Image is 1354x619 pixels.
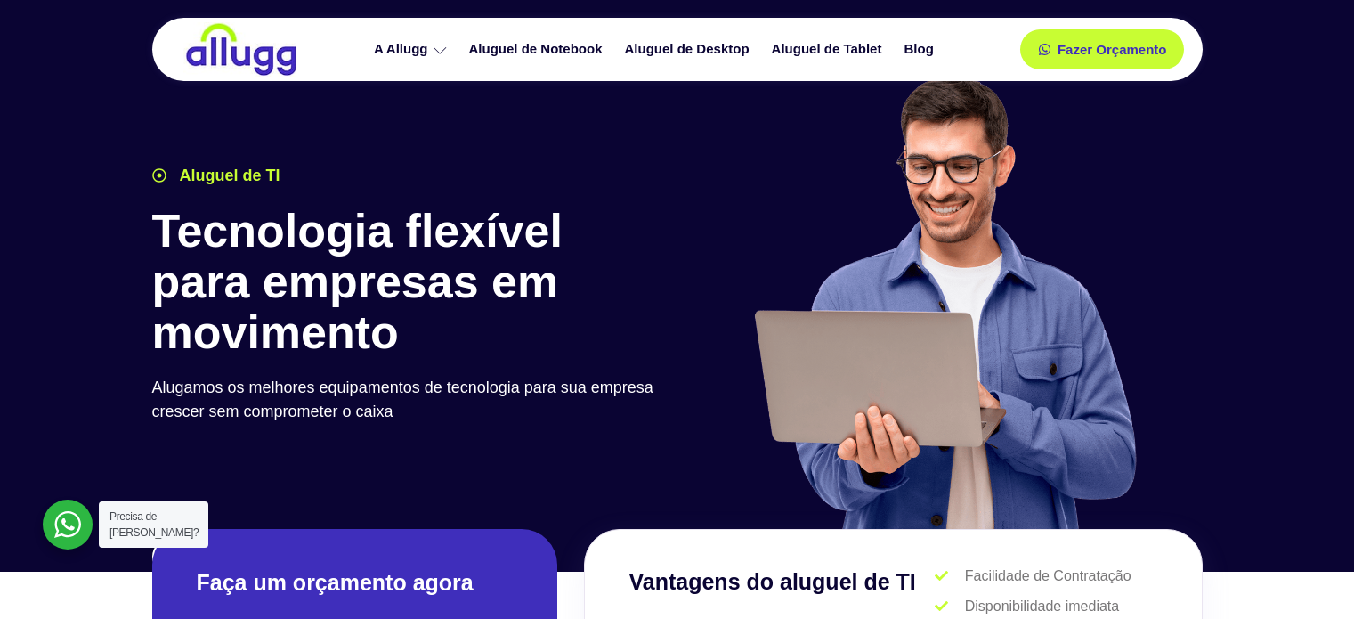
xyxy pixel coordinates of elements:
img: aluguel de ti para startups [748,75,1140,529]
span: Fazer Orçamento [1058,43,1167,56]
span: Precisa de [PERSON_NAME]? [109,510,199,539]
h2: Faça um orçamento agora [197,568,513,598]
a: Aluguel de Desktop [616,34,763,65]
a: Blog [895,34,946,65]
img: locação de TI é Allugg [183,22,299,77]
h3: Vantagens do aluguel de TI [629,566,936,599]
h1: Tecnologia flexível para empresas em movimento [152,206,669,359]
p: Alugamos os melhores equipamentos de tecnologia para sua empresa crescer sem comprometer o caixa [152,376,669,424]
a: A Allugg [365,34,460,65]
span: Facilidade de Contratação [961,566,1131,587]
span: Aluguel de TI [175,164,280,188]
span: Disponibilidade imediata [961,596,1119,617]
a: Fazer Orçamento [1020,29,1185,69]
a: Aluguel de Notebook [460,34,616,65]
a: Aluguel de Tablet [763,34,896,65]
